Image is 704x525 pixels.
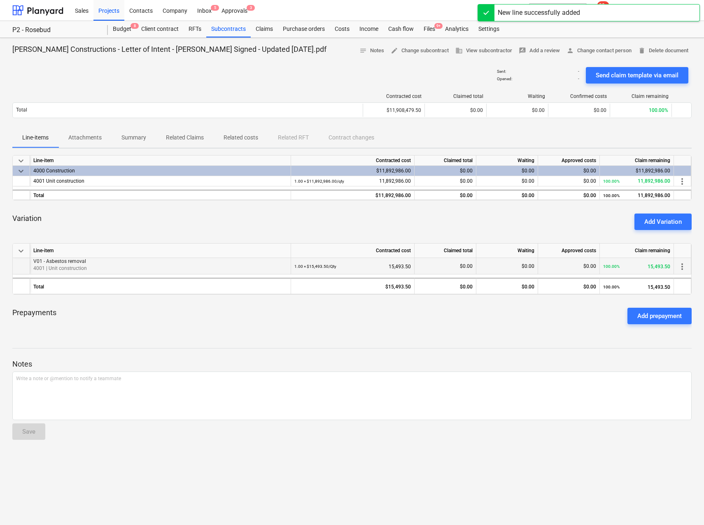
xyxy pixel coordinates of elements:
p: [PERSON_NAME] Constructions - Letter of Intent - [PERSON_NAME] Signed - Updated [DATE].pdf [12,44,326,54]
div: Waiting [476,156,538,166]
div: Total [30,278,291,294]
div: Add Variation [644,216,682,227]
span: $0.00 [532,107,545,113]
a: Analytics [440,21,473,37]
p: Total [16,107,27,114]
button: Notes [356,44,387,57]
div: $0.00 [415,166,476,176]
div: Add prepayment [637,311,682,321]
a: Budget8 [108,21,136,37]
div: Waiting [490,93,545,99]
p: 4001 | Unit construction [33,265,287,272]
span: keyboard_arrow_down [16,156,26,166]
p: Opened : [497,76,512,81]
div: Claim remaining [613,93,669,99]
div: $11,908,479.50 [363,104,424,117]
button: Change subcontract [387,44,452,57]
button: Add Variation [634,214,692,230]
p: Prepayments [12,308,56,324]
span: $0.00 [522,178,534,184]
div: Contracted cost [291,244,415,258]
div: Income [354,21,383,37]
p: Attachments [68,133,102,142]
div: 4001 Unit construction [33,176,287,186]
p: Sent : [497,69,506,74]
div: P2 - Rosebud [12,26,98,35]
div: $15,493.50 [291,278,415,294]
div: Send claim template via email [596,70,678,81]
p: - [578,76,579,81]
small: 100.00% [603,179,620,184]
span: more_vert [677,262,687,272]
a: Claims [251,21,278,37]
span: $0.00 [583,178,596,184]
div: $0.00 [415,278,476,294]
div: Line-item [30,156,291,166]
a: Files9+ [419,21,440,37]
span: $0.00 [583,263,596,269]
a: Costs [330,21,354,37]
button: Add prepayment [627,308,692,324]
div: Waiting [476,244,538,258]
div: 15,493.50 [603,279,670,295]
span: keyboard_arrow_down [16,246,26,256]
small: 1.00 × $11,892,986.00 / qty [294,179,344,184]
span: rate_review [519,47,526,54]
small: 100.00% [603,285,620,289]
div: Claimed total [415,244,476,258]
span: 8 [131,23,139,29]
p: Summary [121,133,146,142]
span: edit [391,47,398,54]
div: $0.00 [538,166,600,176]
a: Purchase orders [278,21,330,37]
div: 15,493.50 [603,258,670,275]
p: Variation [12,214,42,223]
div: Approved costs [538,156,600,166]
p: Related Claims [166,133,204,142]
span: $0.00 [460,263,473,269]
small: 100.00% [603,264,620,269]
div: Settings [473,21,504,37]
span: 100.00% [649,107,668,113]
div: Contracted cost [291,156,415,166]
div: Budget [108,21,136,37]
div: Claim remaining [600,156,674,166]
a: Cash flow [383,21,419,37]
div: Contracted cost [366,93,422,99]
a: Subcontracts [206,21,251,37]
button: Send claim template via email [586,67,688,84]
a: Client contract [136,21,184,37]
div: Confirmed costs [552,93,607,99]
div: 11,892,986.00 [294,176,411,186]
span: person [566,47,574,54]
div: $0.00 [476,166,538,176]
p: Line-items [22,133,49,142]
a: RFTs [184,21,206,37]
div: $11,892,986.00 [291,190,415,200]
span: 3 [247,5,255,11]
div: $11,892,986.00 [600,166,674,176]
div: Claim remaining [600,244,674,258]
div: 11,892,986.00 [603,176,670,186]
div: 11,892,986.00 [603,190,670,201]
small: 100.00% [603,193,620,198]
span: $0.00 [594,107,606,113]
span: 9+ [434,23,443,29]
div: Approved costs [538,244,600,258]
div: Files [419,21,440,37]
div: New line successfully added [498,8,580,18]
div: $11,892,986.00 [291,166,415,176]
div: Line-item [30,244,291,258]
div: Claimed total [415,156,476,166]
div: Claimed total [428,93,483,99]
button: Delete document [635,44,692,57]
span: Delete document [638,46,688,56]
div: Total [30,190,291,200]
p: V01 - Asbestos removal [33,258,287,265]
p: Related costs [224,133,258,142]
